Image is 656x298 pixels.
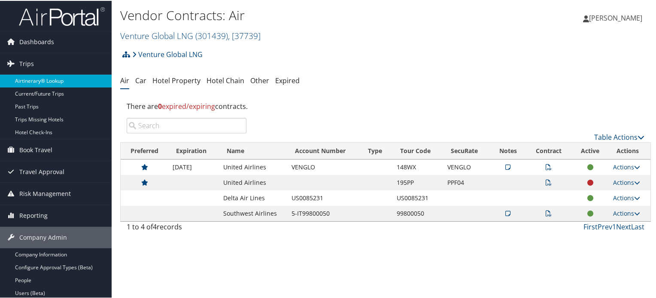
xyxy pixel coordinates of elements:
[127,221,246,235] div: 1 to 4 of records
[392,174,443,190] td: 195PP
[392,159,443,174] td: 148WX
[168,142,219,159] th: Expiration: activate to sort column ascending
[19,52,34,74] span: Trips
[135,75,146,84] a: Car
[168,159,219,174] td: [DATE]
[490,142,526,159] th: Notes: activate to sort column ascending
[153,221,157,231] span: 4
[616,221,631,231] a: Next
[443,142,490,159] th: SecuRate: activate to sort column ascending
[392,190,443,205] td: US0085231
[120,6,474,24] h1: Vendor Contracts: Air
[121,142,168,159] th: Preferred: activate to sort column ascending
[360,142,393,159] th: Type: activate to sort column ascending
[158,101,162,110] strong: 0
[613,162,640,170] a: Actions
[287,142,360,159] th: Account Number: activate to sort column ascending
[392,205,443,220] td: 99800050
[195,29,228,41] span: ( 301439 )
[612,221,616,231] a: 1
[275,75,300,84] a: Expired
[19,6,105,26] img: airportal-logo.png
[127,117,246,132] input: Search
[219,174,287,190] td: United Airlines
[207,75,244,84] a: Hotel Chain
[19,138,52,160] span: Book Travel
[19,204,48,226] span: Reporting
[613,208,640,217] a: Actions
[228,29,261,41] span: , [ 37739 ]
[392,142,443,159] th: Tour Code: activate to sort column ascending
[571,142,609,159] th: Active: activate to sort column ascending
[287,205,360,220] td: 5-IT99800050
[19,160,64,182] span: Travel Approval
[631,221,644,231] a: Last
[589,12,642,22] span: [PERSON_NAME]
[219,142,287,159] th: Name: activate to sort column ascending
[120,94,651,117] div: There are contracts.
[219,159,287,174] td: United Airlines
[219,205,287,220] td: Southwest Airlines
[443,174,490,190] td: PPF04
[609,142,650,159] th: Actions
[120,29,261,41] a: Venture Global LNG
[613,193,640,201] a: Actions
[526,142,572,159] th: Contract: activate to sort column ascending
[19,30,54,52] span: Dashboards
[287,190,360,205] td: US0085231
[152,75,200,84] a: Hotel Property
[250,75,269,84] a: Other
[19,226,67,247] span: Company Admin
[613,178,640,186] a: Actions
[594,132,644,141] a: Table Actions
[583,4,651,30] a: [PERSON_NAME]
[19,182,71,204] span: Risk Management
[443,159,490,174] td: VENGLO
[158,101,215,110] span: expired/expiring
[120,75,129,84] a: Air
[583,221,598,231] a: First
[219,190,287,205] td: Delta Air Lines
[132,45,203,62] a: Venture Global LNG
[287,159,360,174] td: VENGLO
[598,221,612,231] a: Prev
